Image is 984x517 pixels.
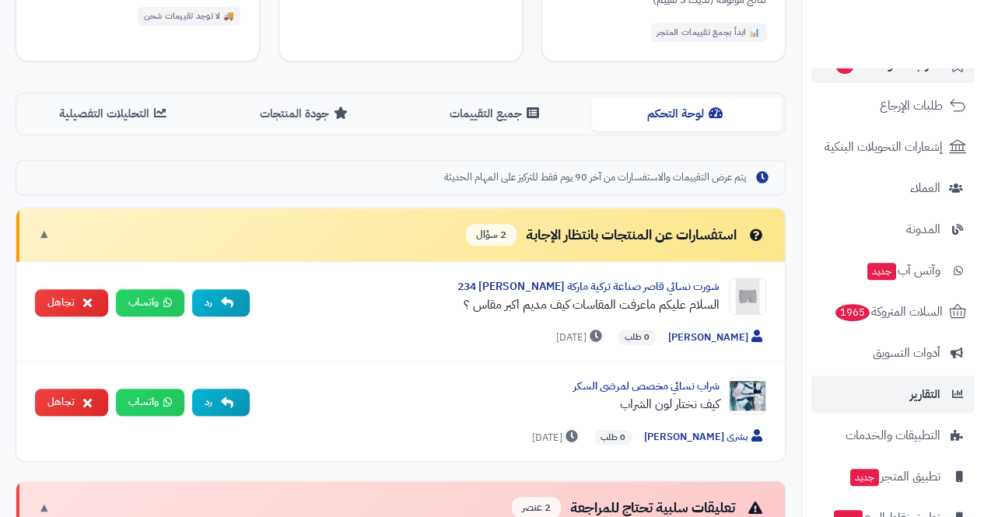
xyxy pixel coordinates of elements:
span: 0 طلب [618,330,656,345]
span: بشرى [PERSON_NAME] [644,429,766,445]
span: طلبات الإرجاع [880,95,943,117]
a: شورت نسائي قاصر صناعة تركية ماركة [PERSON_NAME] 234 [457,278,720,295]
span: جديد [850,469,879,486]
a: طلبات الإرجاع [811,87,975,124]
a: وآتس آبجديد [811,252,975,289]
button: رد [192,389,250,416]
span: [DATE] [532,430,582,445]
div: كيف نختار لون الشراب [262,395,720,414]
span: 0 طلب [594,430,632,445]
a: التقارير [811,376,975,413]
span: 1965 [835,304,870,321]
span: العملاء [910,177,940,199]
span: التقارير [910,383,940,405]
a: التطبيقات والخدمات [811,417,975,454]
span: التطبيقات والخدمات [846,424,940,446]
span: أدوات التسويق [873,342,940,364]
a: واتساب [116,289,184,316]
a: شراب نسائي مخصص لمرضى السكر [573,378,720,394]
button: جميع التقييمات [401,96,591,131]
a: أدوات التسويق [811,334,975,372]
span: تطبيق المتجر [849,466,940,487]
a: العملاء [811,169,975,207]
span: ▼ [38,225,51,243]
span: [PERSON_NAME] [668,330,766,346]
button: تجاهل [35,389,108,416]
span: يتم عرض التقييمات والاستفسارات من آخر 90 يوم فقط للتركيز على المهام الحديثة [444,170,746,185]
span: إشعارات التحويلات البنكية [825,136,943,158]
button: تجاهل [35,289,108,316]
span: 2 سؤال [466,224,517,246]
span: [DATE] [556,330,606,345]
div: استفسارات عن المنتجات بانتظار الإجابة [466,224,766,246]
a: المدونة [811,211,975,248]
div: السلام عليكم ماعرفت المقاسات كيف مديم اكبر مقاس ؟ [262,295,720,314]
span: جديد [867,263,896,280]
button: رد [192,289,250,316]
button: لوحة التحكم [591,96,782,131]
button: التحليلات التفصيلية [19,96,210,131]
a: إشعارات التحويلات البنكية [811,128,975,166]
button: جودة المنتجات [210,96,401,131]
span: السلات المتروكة [834,301,943,323]
img: Product [729,377,766,414]
span: ▼ [38,499,51,517]
a: واتساب [116,389,184,416]
img: Product [729,278,766,315]
div: 🚚 لا توجد تقييمات شحن [138,7,241,26]
a: السلات المتروكة1965 [811,293,975,330]
span: وآتس آب [866,260,940,281]
span: المدونة [906,218,940,240]
a: تطبيق المتجرجديد [811,458,975,495]
div: 📊 ابدأ بجمع تقييمات المتجر [650,23,766,42]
